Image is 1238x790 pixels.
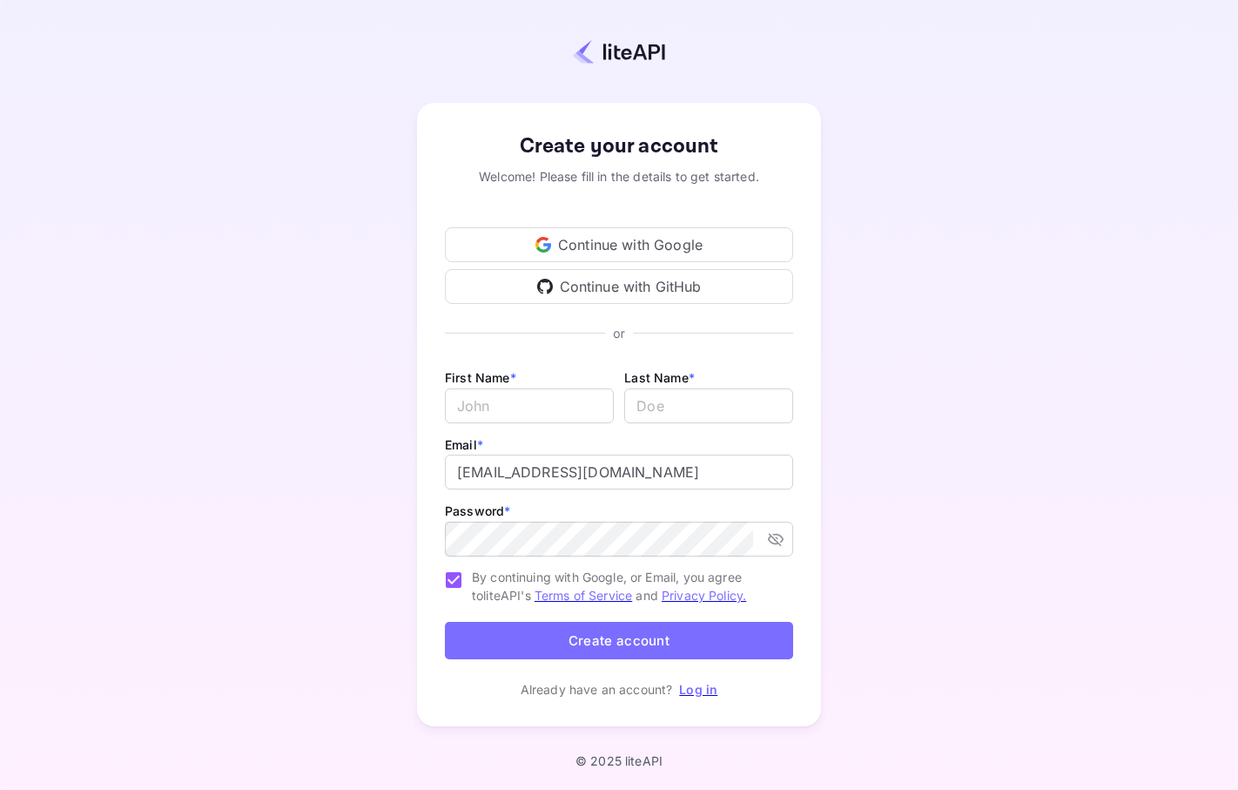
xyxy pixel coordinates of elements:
div: Welcome! Please fill in the details to get started. [445,167,793,186]
img: liteapi [573,39,665,64]
div: Continue with Google [445,227,793,262]
input: Doe [624,388,793,423]
div: Create your account [445,131,793,162]
label: First Name [445,370,516,385]
a: Privacy Policy. [662,588,746,603]
input: John [445,388,614,423]
p: © 2025 liteAPI [575,753,663,768]
p: Already have an account? [521,680,673,699]
a: Log in [679,682,717,697]
div: Continue with GitHub [445,269,793,304]
label: Password [445,503,510,518]
span: By continuing with Google, or Email, you agree to liteAPI's and [472,568,779,604]
input: johndoe@gmail.com [445,455,793,490]
a: Terms of Service [535,588,632,603]
label: Email [445,437,483,452]
button: Create account [445,622,793,659]
button: toggle password visibility [760,523,791,555]
label: Last Name [624,370,695,385]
